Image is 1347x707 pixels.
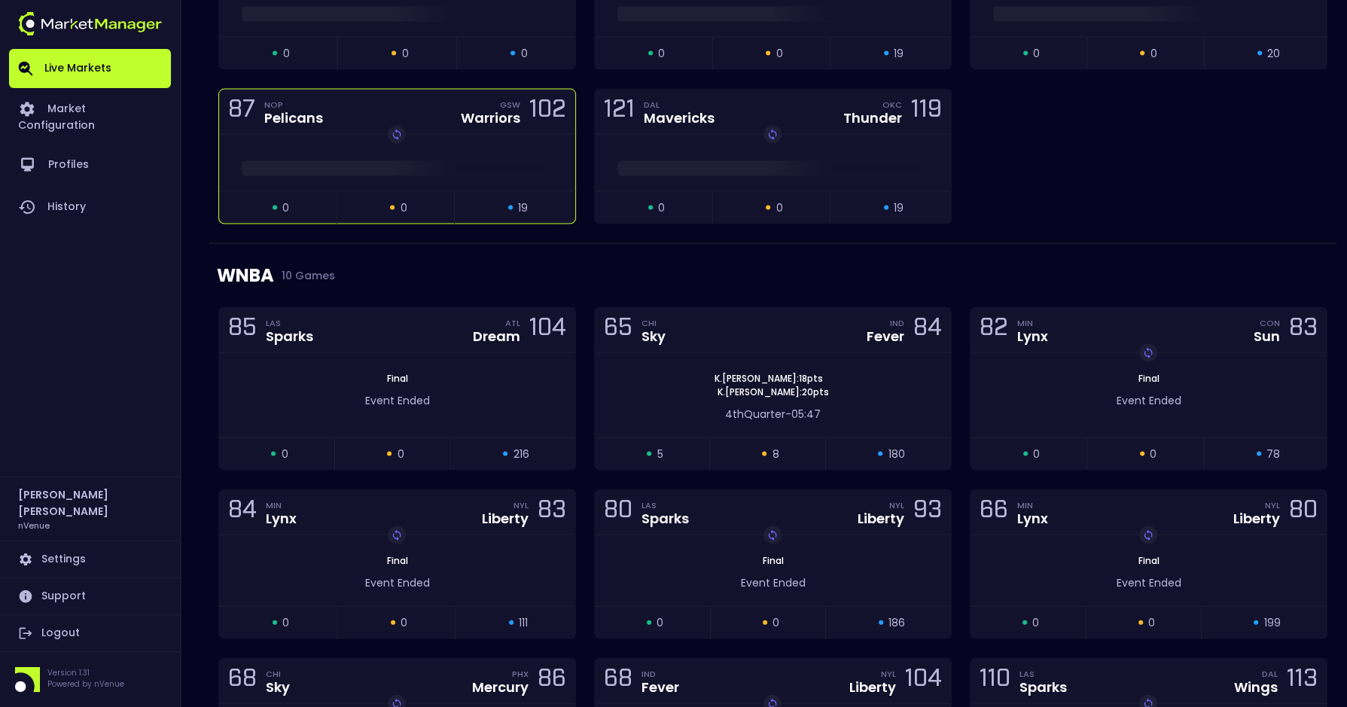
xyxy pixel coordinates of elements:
[1133,554,1163,567] span: Final
[18,486,162,520] h2: [PERSON_NAME] [PERSON_NAME]
[604,667,632,695] div: 68
[9,541,171,577] a: Settings
[9,144,171,186] a: Profiles
[843,111,902,125] div: Thunder
[282,200,289,216] span: 0
[9,578,171,614] a: Support
[482,512,529,526] div: Liberty
[228,667,257,695] div: 68
[894,200,904,216] span: 19
[47,667,124,678] p: Version 1.31
[849,681,896,694] div: Liberty
[642,499,689,511] div: LAS
[264,99,323,111] div: NOP
[766,129,779,141] img: replayImg
[1116,393,1181,408] span: Event Ended
[513,446,529,462] span: 216
[391,529,403,541] img: replayImg
[505,317,520,329] div: ATL
[282,615,289,631] span: 0
[1032,615,1039,631] span: 0
[274,270,335,282] span: 10 Games
[604,498,632,526] div: 80
[9,615,171,651] a: Logout
[512,668,529,680] div: PHX
[642,512,689,526] div: Sparks
[890,317,904,329] div: IND
[382,372,412,385] span: Final
[1267,46,1280,62] span: 20
[888,615,905,631] span: 186
[1017,317,1048,329] div: MIN
[1150,46,1157,62] span: 0
[9,49,171,88] a: Live Markets
[776,46,782,62] span: 0
[980,316,1008,344] div: 82
[18,520,50,531] h3: nVenue
[520,46,527,62] span: 0
[642,681,679,694] div: Fever
[382,554,412,567] span: Final
[266,330,313,343] div: Sparks
[712,385,833,399] span: K . [PERSON_NAME] : 20 pts
[642,330,666,343] div: Sky
[1150,446,1157,462] span: 0
[1234,681,1278,694] div: Wings
[472,681,529,694] div: Mercury
[266,499,297,511] div: MIN
[1265,499,1280,511] div: NYL
[913,316,942,344] div: 84
[1142,529,1154,541] img: replayImg
[911,98,942,126] div: 119
[889,499,904,511] div: NYL
[228,316,257,344] div: 85
[228,98,255,126] div: 87
[401,46,408,62] span: 0
[529,98,566,126] div: 102
[773,615,779,631] span: 0
[772,446,779,462] span: 8
[888,446,904,462] span: 180
[658,46,665,62] span: 0
[282,46,289,62] span: 0
[47,678,124,690] p: Powered by nVenue
[1289,498,1318,526] div: 80
[785,407,791,422] span: -
[281,446,288,462] span: 0
[538,667,566,695] div: 86
[1254,330,1280,343] div: Sun
[519,615,528,631] span: 111
[266,668,290,680] div: CHI
[644,99,715,111] div: DAL
[266,317,313,329] div: LAS
[264,111,323,125] div: Pelicans
[514,499,529,511] div: NYL
[529,316,566,344] div: 104
[1019,681,1067,694] div: Sparks
[1142,347,1154,359] img: replayImg
[1289,316,1318,344] div: 83
[397,446,404,462] span: 0
[1262,668,1278,680] div: DAL
[644,111,715,125] div: Mavericks
[461,111,520,125] div: Warriors
[1263,615,1280,631] span: 199
[473,330,520,343] div: Dream
[1017,330,1048,343] div: Lynx
[1033,446,1040,462] span: 0
[518,200,528,216] span: 19
[1287,667,1318,695] div: 113
[1116,575,1181,590] span: Event Ended
[364,575,429,590] span: Event Ended
[9,88,171,144] a: Market Configuration
[913,498,942,526] div: 93
[9,186,171,228] a: History
[1033,46,1040,62] span: 0
[657,446,663,462] span: 5
[980,498,1008,526] div: 66
[538,498,566,526] div: 83
[894,46,904,62] span: 19
[709,372,827,385] span: K . [PERSON_NAME] : 18 pts
[500,99,520,111] div: GSW
[604,316,632,344] div: 65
